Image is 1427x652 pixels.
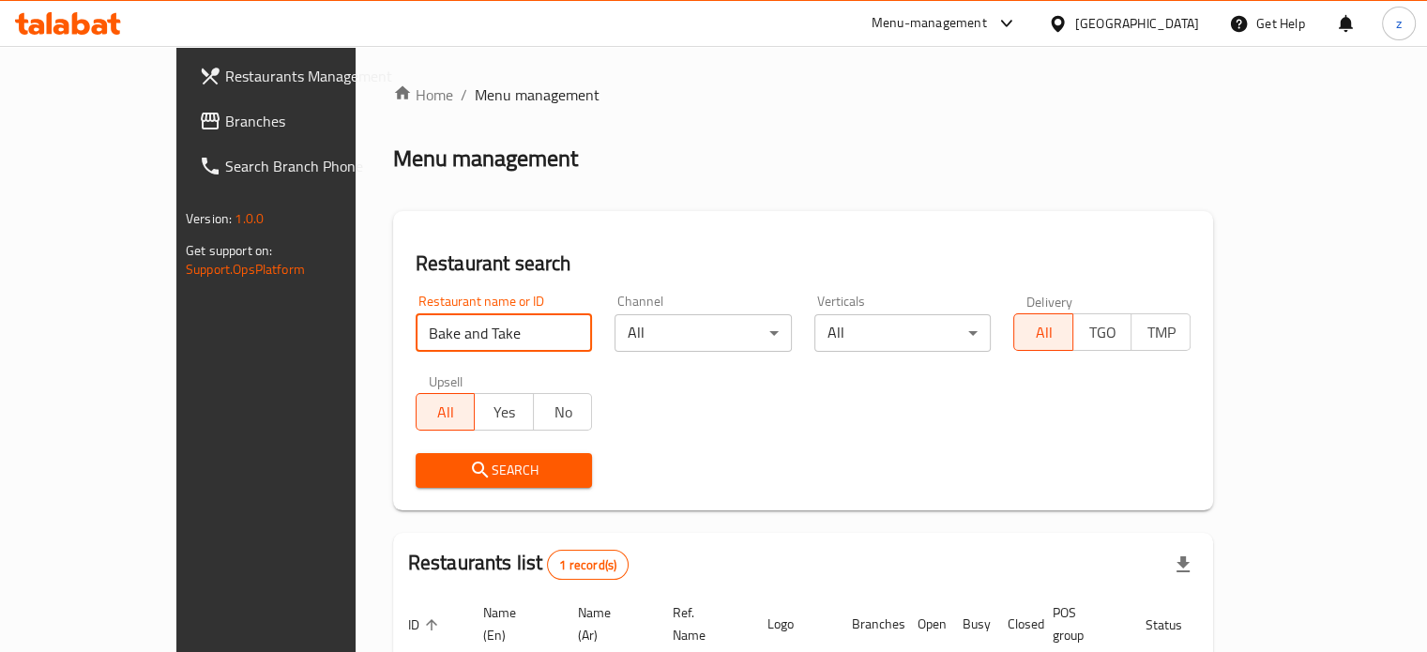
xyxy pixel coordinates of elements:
span: Yes [482,399,526,426]
div: Export file [1161,542,1206,587]
label: Upsell [429,374,463,387]
span: ID [408,614,444,636]
h2: Menu management [393,144,578,174]
span: z [1396,13,1402,34]
a: Support.OpsPlatform [186,257,305,281]
a: Branches [184,99,415,144]
span: All [424,399,468,426]
a: Search Branch Phone [184,144,415,189]
span: Status [1146,614,1207,636]
span: Menu management [475,83,600,106]
h2: Restaurant search [416,250,1191,278]
span: Search Branch Phone [225,155,400,177]
nav: breadcrumb [393,83,1213,106]
div: Total records count [547,550,629,580]
li: / [461,83,467,106]
span: Get support on: [186,238,272,263]
div: Menu-management [872,12,987,35]
span: Name (Ar) [578,601,635,646]
button: All [1013,313,1073,351]
a: Home [393,83,453,106]
span: TGO [1081,319,1125,346]
button: TMP [1131,313,1191,351]
button: All [416,393,476,431]
div: All [615,314,792,352]
span: Version: [186,206,232,231]
span: Ref. Name [673,601,730,646]
span: Restaurants Management [225,65,400,87]
a: Restaurants Management [184,53,415,99]
span: POS group [1053,601,1108,646]
label: Delivery [1026,295,1073,308]
button: Search [416,453,593,488]
h2: Restaurants list [408,549,629,580]
input: Search for restaurant name or ID.. [416,314,593,352]
span: 1 record(s) [548,556,628,574]
span: TMP [1139,319,1183,346]
div: [GEOGRAPHIC_DATA] [1075,13,1199,34]
button: No [533,393,593,431]
span: Search [431,459,578,482]
button: Yes [474,393,534,431]
span: Name (En) [483,601,540,646]
span: Branches [225,110,400,132]
button: TGO [1072,313,1132,351]
span: 1.0.0 [235,206,264,231]
span: All [1022,319,1066,346]
span: No [541,399,585,426]
div: All [814,314,992,352]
